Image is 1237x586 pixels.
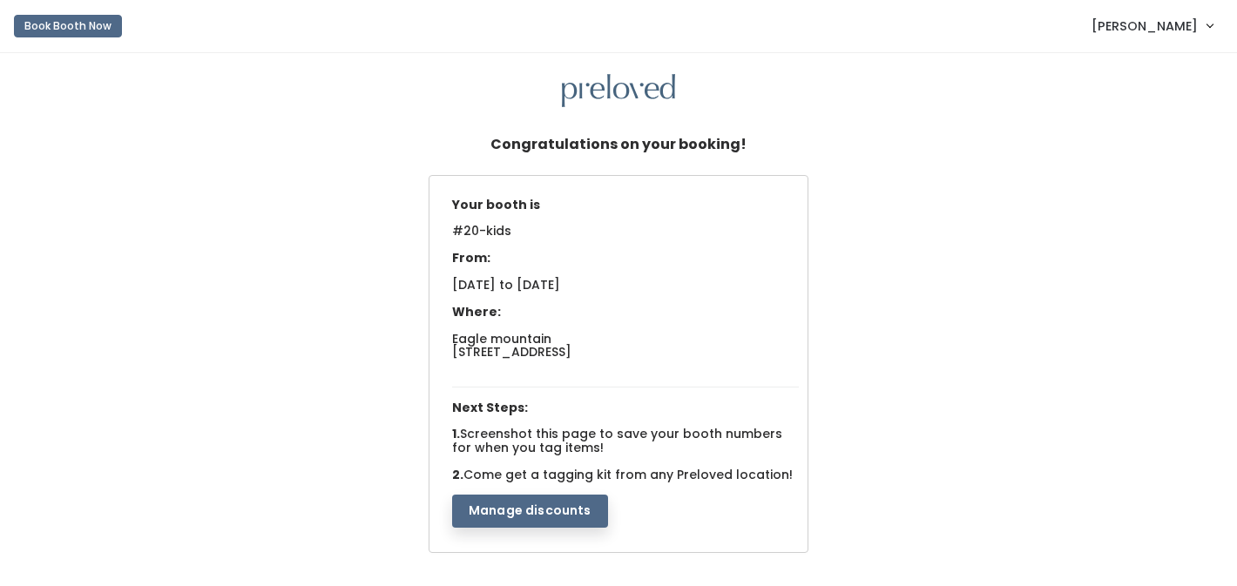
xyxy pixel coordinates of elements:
span: [PERSON_NAME] [1092,17,1198,36]
button: Book Booth Now [14,15,122,37]
a: Manage discounts [452,502,608,519]
span: Where: [452,303,501,320]
h5: Congratulations on your booking! [490,128,747,161]
div: 1. 2. [443,190,808,528]
span: Come get a tagging kit from any Preloved location! [463,466,793,483]
img: preloved logo [562,74,675,108]
span: [DATE] to [DATE] [452,276,560,293]
span: Your booth is [452,196,540,213]
span: #20-kids [452,222,511,250]
a: Book Booth Now [14,7,122,45]
button: Manage discounts [452,495,608,528]
span: Screenshot this page to save your booth numbers for when you tag items! [452,425,782,455]
a: [PERSON_NAME] [1074,7,1230,44]
span: Eagle mountain [STREET_ADDRESS] [452,330,571,360]
span: Next Steps: [452,399,528,416]
span: From: [452,249,490,266]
